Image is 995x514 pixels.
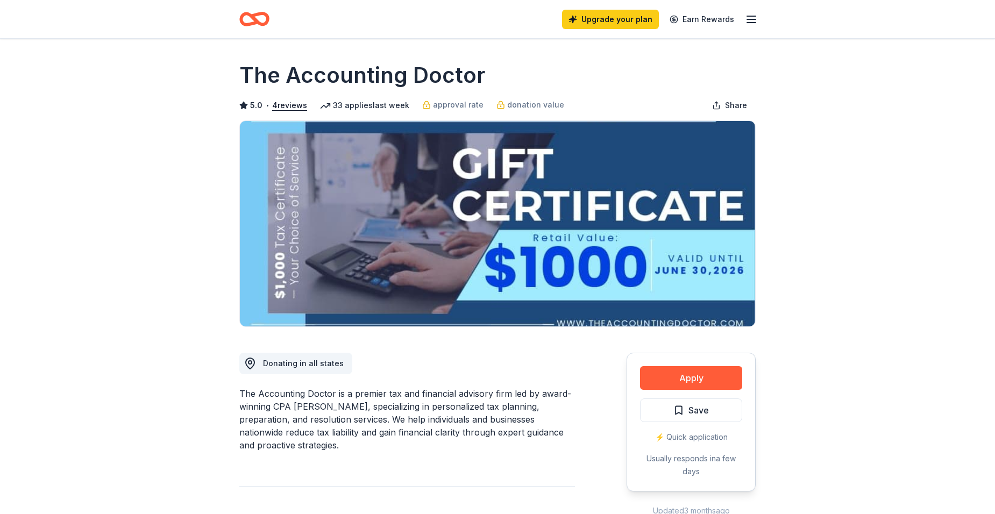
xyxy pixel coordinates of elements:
span: approval rate [433,98,484,111]
span: 5.0 [250,99,262,112]
div: Usually responds in a few days [640,452,742,478]
div: ⚡️ Quick application [640,431,742,444]
a: donation value [496,98,564,111]
div: The Accounting Doctor is a premier tax and financial advisory firm led by award-winning CPA [PERS... [239,387,575,452]
span: • [266,101,269,110]
a: approval rate [422,98,484,111]
button: Save [640,398,742,422]
img: Image for The Accounting Doctor [240,121,755,326]
a: Home [239,6,269,32]
h1: The Accounting Doctor [239,60,485,90]
button: Share [703,95,756,116]
a: Upgrade your plan [562,10,659,29]
span: donation value [507,98,564,111]
button: Apply [640,366,742,390]
button: 4reviews [272,99,307,112]
span: Share [725,99,747,112]
a: Earn Rewards [663,10,741,29]
span: Donating in all states [263,359,344,368]
span: Save [688,403,709,417]
div: 33 applies last week [320,99,409,112]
